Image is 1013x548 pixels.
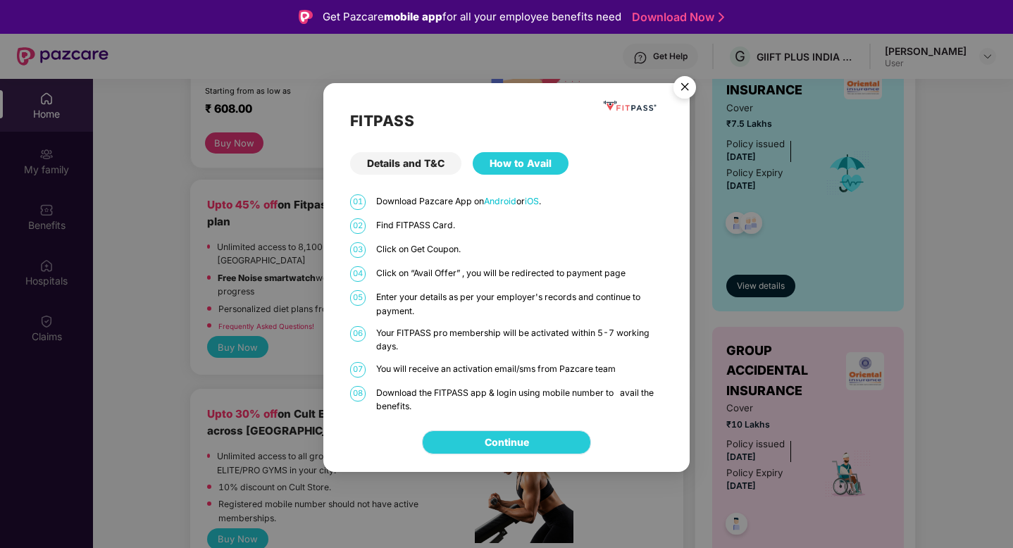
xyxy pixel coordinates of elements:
span: 03 [350,242,366,258]
span: 06 [350,326,366,342]
a: Continue [485,435,529,450]
span: 07 [350,362,366,378]
strong: mobile app [384,10,442,23]
img: svg+xml;base64,PHN2ZyB4bWxucz0iaHR0cDovL3d3dy53My5vcmcvMjAwMC9zdmciIHdpZHRoPSI1NiIgaGVpZ2h0PSI1Ni... [665,70,704,109]
p: Your FITPASS pro membership will be activated within 5-7 working days. [376,326,664,354]
h2: FITPASS [350,109,664,132]
span: 01 [350,194,366,210]
p: Find FITPASS Card. [376,218,664,232]
a: Download Now [632,10,720,25]
div: Get Pazcare for all your employee benefits need [323,8,621,25]
span: 05 [350,290,366,306]
span: 04 [350,266,366,282]
button: Close [665,70,703,108]
div: Details and T&C [350,152,461,175]
p: Click on “Avail Offer” , you will be redirected to payment page [376,266,664,280]
div: How to Avail [473,152,568,175]
img: Logo [299,10,313,24]
a: iOS [525,196,539,206]
p: Download the FITPASS app & login using mobile number to avail the benefits. [376,386,664,413]
img: Stroke [719,10,724,25]
p: Click on Get Coupon. [376,242,664,256]
a: Android [484,196,516,206]
span: 02 [350,218,366,234]
p: Download Pazcare App on or . [376,194,664,208]
p: Enter your details as per your employer's records and continue to payment. [376,290,664,318]
p: You will receive an activation email/sms from Pazcare team [376,362,664,375]
img: fppp.png [602,97,658,115]
button: Continue [422,430,591,454]
span: 08 [350,386,366,401]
